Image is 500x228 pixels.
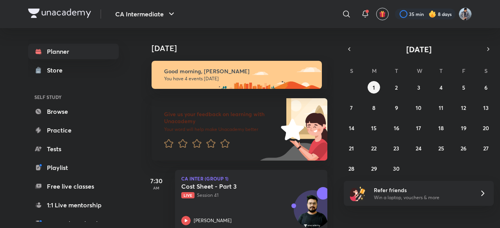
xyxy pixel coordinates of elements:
[429,10,436,18] img: streak
[406,44,432,55] span: [DATE]
[480,142,492,154] button: September 27, 2025
[368,81,380,94] button: September 1, 2025
[368,101,380,114] button: September 8, 2025
[349,145,354,152] abbr: September 21, 2025
[390,101,403,114] button: September 9, 2025
[438,145,444,152] abbr: September 25, 2025
[152,61,322,89] img: morning
[480,122,492,134] button: September 20, 2025
[28,9,91,20] a: Company Logo
[390,162,403,175] button: September 30, 2025
[368,162,380,175] button: September 29, 2025
[28,44,119,59] a: Planner
[28,9,91,18] img: Company Logo
[28,160,119,175] a: Playlist
[417,84,420,91] abbr: September 3, 2025
[373,84,375,91] abbr: September 1, 2025
[372,104,375,111] abbr: September 8, 2025
[435,101,447,114] button: September 11, 2025
[181,182,279,190] h5: Cost Sheet - Part 3
[376,8,389,20] button: avatar
[355,44,483,55] button: [DATE]
[371,145,377,152] abbr: September 22, 2025
[416,124,421,132] abbr: September 17, 2025
[28,141,119,157] a: Tests
[372,67,377,74] abbr: Monday
[345,162,358,175] button: September 28, 2025
[459,7,472,21] img: Manthan Hasija
[350,104,353,111] abbr: September 7, 2025
[350,67,353,74] abbr: Sunday
[416,104,421,111] abbr: September 10, 2025
[349,124,354,132] abbr: September 14, 2025
[390,81,403,94] button: September 2, 2025
[439,67,443,74] abbr: Thursday
[348,165,354,172] abbr: September 28, 2025
[393,145,399,152] abbr: September 23, 2025
[395,104,398,111] abbr: September 9, 2025
[480,81,492,94] button: September 6, 2025
[412,142,425,154] button: September 24, 2025
[412,122,425,134] button: September 17, 2025
[461,145,466,152] abbr: September 26, 2025
[435,142,447,154] button: September 25, 2025
[484,67,487,74] abbr: Saturday
[457,101,470,114] button: September 12, 2025
[345,122,358,134] button: September 14, 2025
[345,101,358,114] button: September 7, 2025
[28,122,119,138] a: Practice
[417,67,422,74] abbr: Wednesday
[164,126,278,133] p: Your word will help make Unacademy better
[181,192,304,199] p: Session 41
[483,104,489,111] abbr: September 13, 2025
[371,124,377,132] abbr: September 15, 2025
[483,124,489,132] abbr: September 20, 2025
[457,81,470,94] button: September 5, 2025
[462,84,465,91] abbr: September 5, 2025
[435,81,447,94] button: September 4, 2025
[141,176,172,186] h5: 7:30
[141,186,172,190] p: AM
[439,84,443,91] abbr: September 4, 2025
[164,68,315,75] h6: Good morning, [PERSON_NAME]
[164,111,278,125] h6: Give us your feedback on learning with Unacademy
[194,217,232,224] p: [PERSON_NAME]
[164,76,315,82] p: You have 4 events [DATE]
[181,176,321,181] p: CA Inter (Group 1)
[371,165,377,172] abbr: September 29, 2025
[28,197,119,213] a: 1:1 Live mentorship
[345,142,358,154] button: September 21, 2025
[390,122,403,134] button: September 16, 2025
[28,179,119,194] a: Free live classes
[457,142,470,154] button: September 26, 2025
[28,104,119,119] a: Browse
[254,98,327,161] img: feedback_image
[480,101,492,114] button: September 13, 2025
[416,145,421,152] abbr: September 24, 2025
[394,124,399,132] abbr: September 16, 2025
[350,186,366,201] img: referral
[438,124,444,132] abbr: September 18, 2025
[28,90,119,104] h6: SELF STUDY
[111,6,181,22] button: CA Intermediate
[374,186,470,194] h6: Refer friends
[395,84,398,91] abbr: September 2, 2025
[152,44,335,53] h4: [DATE]
[28,62,119,78] a: Store
[412,81,425,94] button: September 3, 2025
[484,84,487,91] abbr: September 6, 2025
[439,104,443,111] abbr: September 11, 2025
[368,142,380,154] button: September 22, 2025
[457,122,470,134] button: September 19, 2025
[483,145,489,152] abbr: September 27, 2025
[412,101,425,114] button: September 10, 2025
[393,165,400,172] abbr: September 30, 2025
[379,11,386,18] img: avatar
[368,122,380,134] button: September 15, 2025
[395,67,398,74] abbr: Tuesday
[47,65,67,75] div: Store
[390,142,403,154] button: September 23, 2025
[461,104,466,111] abbr: September 12, 2025
[462,67,465,74] abbr: Friday
[435,122,447,134] button: September 18, 2025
